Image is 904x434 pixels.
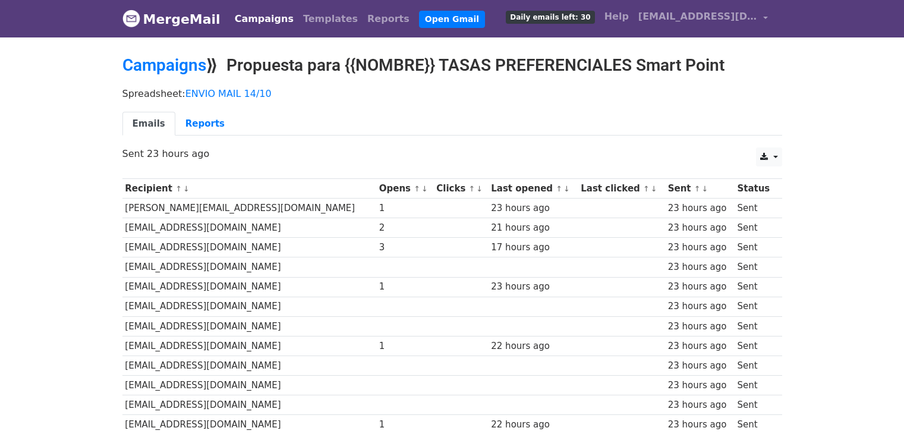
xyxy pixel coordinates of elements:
a: ↑ [414,184,420,193]
div: 23 hours ago [491,202,575,215]
th: Last clicked [578,179,664,199]
div: 23 hours ago [668,320,732,334]
div: 23 hours ago [668,398,732,412]
td: Sent [735,257,776,277]
div: 3 [379,241,431,254]
th: Sent [665,179,735,199]
div: 23 hours ago [668,418,732,432]
td: Sent [735,297,776,316]
div: 17 hours ago [491,241,575,254]
a: ↓ [183,184,190,193]
p: Spreadsheet: [122,87,782,100]
span: [EMAIL_ADDRESS][DOMAIN_NAME] [638,10,757,24]
th: Last opened [488,179,578,199]
a: ENVIO MAIL 14/10 [185,88,272,99]
a: Templates [298,7,363,31]
a: ↓ [563,184,570,193]
div: 1 [379,418,431,432]
td: [PERSON_NAME][EMAIL_ADDRESS][DOMAIN_NAME] [122,199,376,218]
a: ↑ [175,184,182,193]
div: 23 hours ago [491,280,575,294]
span: Daily emails left: 30 [506,11,594,24]
a: ↓ [476,184,483,193]
td: [EMAIL_ADDRESS][DOMAIN_NAME] [122,376,376,395]
a: ↓ [702,184,708,193]
a: Reports [175,112,235,136]
h2: ⟫ Propuesta para {{NOMBRE}} TASAS PREFERENCIALES Smart Point [122,55,782,76]
td: [EMAIL_ADDRESS][DOMAIN_NAME] [122,336,376,356]
td: Sent [735,336,776,356]
th: Status [735,179,776,199]
a: [EMAIL_ADDRESS][DOMAIN_NAME] [634,5,773,33]
td: [EMAIL_ADDRESS][DOMAIN_NAME] [122,316,376,336]
td: Sent [735,199,776,218]
td: Sent [735,356,776,375]
div: 1 [379,280,431,294]
a: Campaigns [122,55,206,75]
div: 21 hours ago [491,221,575,235]
div: Widget de chat [845,377,904,434]
div: 23 hours ago [668,280,732,294]
th: Recipient [122,179,376,199]
div: 2 [379,221,431,235]
td: [EMAIL_ADDRESS][DOMAIN_NAME] [122,257,376,277]
a: ↑ [556,184,562,193]
div: 23 hours ago [668,202,732,215]
div: 23 hours ago [668,339,732,353]
div: 1 [379,339,431,353]
a: Reports [363,7,414,31]
div: 23 hours ago [668,359,732,373]
div: 23 hours ago [668,241,732,254]
td: [EMAIL_ADDRESS][DOMAIN_NAME] [122,238,376,257]
a: ↑ [643,184,650,193]
a: ↓ [421,184,428,193]
img: MergeMail logo [122,10,140,27]
td: Sent [735,376,776,395]
a: Open Gmail [419,11,485,28]
div: 23 hours ago [668,260,732,274]
div: 23 hours ago [668,300,732,313]
div: 22 hours ago [491,339,575,353]
a: Daily emails left: 30 [501,5,599,29]
td: Sent [735,316,776,336]
td: [EMAIL_ADDRESS][DOMAIN_NAME] [122,297,376,316]
p: Sent 23 hours ago [122,147,782,160]
div: 23 hours ago [668,221,732,235]
th: Opens [376,179,434,199]
div: 1 [379,202,431,215]
td: [EMAIL_ADDRESS][DOMAIN_NAME] [122,395,376,415]
a: Emails [122,112,175,136]
a: Help [600,5,634,29]
td: Sent [735,218,776,238]
th: Clicks [433,179,488,199]
a: ↓ [651,184,657,193]
a: ↑ [694,184,701,193]
td: Sent [735,277,776,297]
td: Sent [735,238,776,257]
td: [EMAIL_ADDRESS][DOMAIN_NAME] [122,356,376,375]
td: Sent [735,395,776,415]
td: [EMAIL_ADDRESS][DOMAIN_NAME] [122,277,376,297]
a: ↑ [469,184,475,193]
a: MergeMail [122,7,221,32]
div: 22 hours ago [491,418,575,432]
iframe: Chat Widget [845,377,904,434]
div: 23 hours ago [668,379,732,392]
td: [EMAIL_ADDRESS][DOMAIN_NAME] [122,218,376,238]
a: Campaigns [230,7,298,31]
